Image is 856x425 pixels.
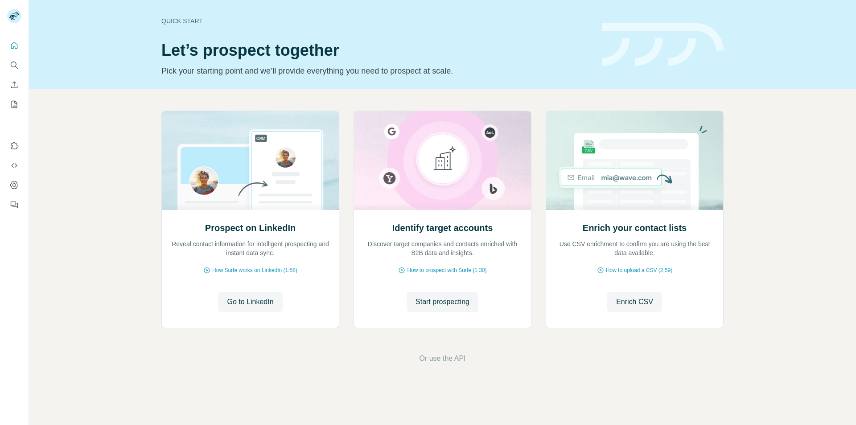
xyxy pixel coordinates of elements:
img: Enrich your contact lists [546,111,724,210]
img: banner [602,23,724,66]
span: How to prospect with Surfe (1:30) [407,266,486,274]
img: Prospect on LinkedIn [161,111,339,210]
span: Go to LinkedIn [227,297,273,307]
button: Use Surfe on LinkedIn [7,138,21,154]
span: Enrich CSV [616,297,653,307]
p: Reveal contact information for intelligent prospecting and instant data sync. [171,239,330,257]
h2: Identify target accounts [392,222,493,234]
button: Use Surfe API [7,157,21,173]
p: Pick your starting point and we’ll provide everything you need to prospect at scale. [161,65,591,77]
img: Identify target accounts [354,111,531,210]
button: Enrich CSV [607,292,662,312]
p: Discover target companies and contacts enriched with B2B data and insights. [363,239,522,257]
h2: Prospect on LinkedIn [205,222,296,234]
span: How to upload a CSV (2:59) [606,266,672,274]
h1: Let’s prospect together [161,41,591,59]
p: Use CSV enrichment to confirm you are using the best data available. [555,239,714,257]
h2: Enrich your contact lists [583,222,687,234]
button: Quick start [7,37,21,54]
button: Or use the API [419,353,465,364]
button: Feedback [7,197,21,213]
button: Go to LinkedIn [218,292,282,312]
button: Search [7,57,21,73]
button: My lists [7,96,21,112]
button: Dashboard [7,177,21,193]
span: How Surfe works on LinkedIn (1:58) [212,266,297,274]
button: Start prospecting [407,292,478,312]
div: Quick start [161,17,591,25]
button: Enrich CSV [7,77,21,93]
span: Start prospecting [416,297,469,307]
